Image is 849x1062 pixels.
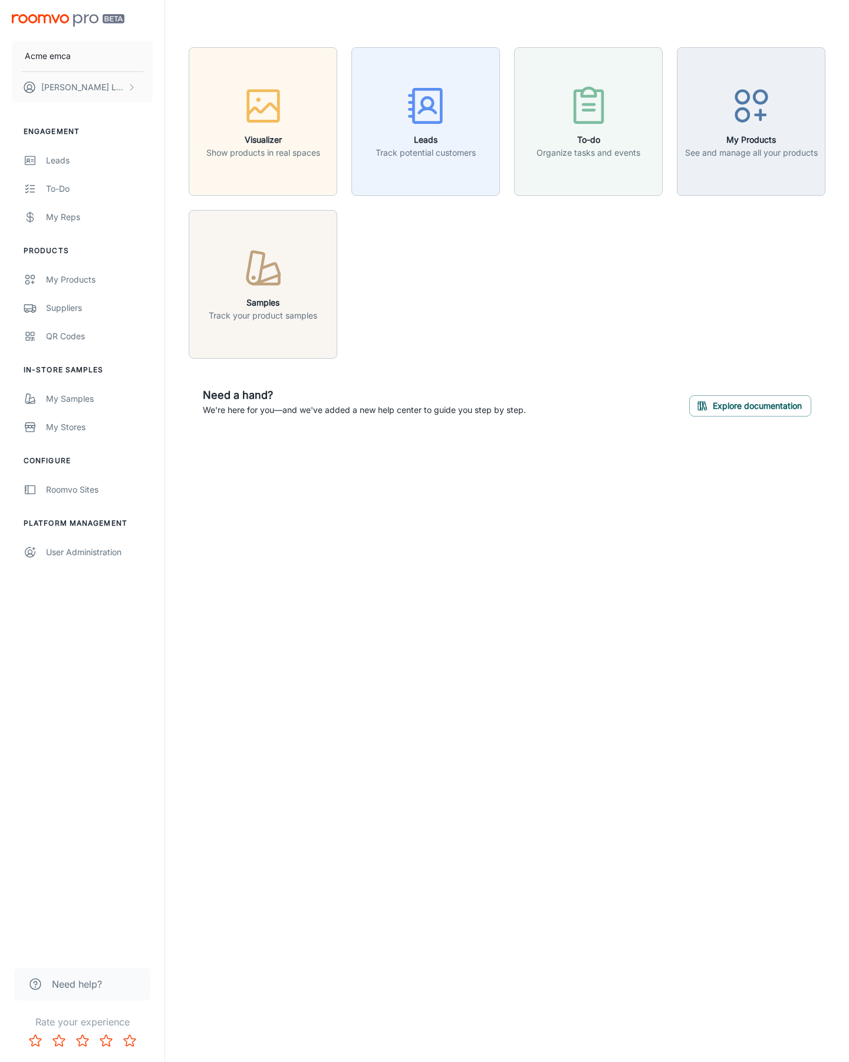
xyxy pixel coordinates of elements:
[46,392,153,405] div: My Samples
[537,146,640,159] p: Organize tasks and events
[689,399,811,411] a: Explore documentation
[209,296,317,309] h6: Samples
[677,47,825,196] button: My ProductsSee and manage all your products
[206,133,320,146] h6: Visualizer
[351,47,500,196] button: LeadsTrack potential customers
[46,330,153,343] div: QR Codes
[685,146,818,159] p: See and manage all your products
[46,211,153,224] div: My Reps
[537,133,640,146] h6: To-do
[41,81,124,94] p: [PERSON_NAME] Leaptools
[376,133,476,146] h6: Leads
[46,301,153,314] div: Suppliers
[351,114,500,126] a: LeadsTrack potential customers
[189,210,337,359] button: SamplesTrack your product samples
[209,309,317,322] p: Track your product samples
[685,133,818,146] h6: My Products
[12,41,153,71] button: Acme emca
[376,146,476,159] p: Track potential customers
[189,277,337,289] a: SamplesTrack your product samples
[12,72,153,103] button: [PERSON_NAME] Leaptools
[46,182,153,195] div: To-do
[46,421,153,434] div: My Stores
[677,114,825,126] a: My ProductsSee and manage all your products
[46,273,153,286] div: My Products
[206,146,320,159] p: Show products in real spaces
[189,47,337,196] button: VisualizerShow products in real spaces
[514,114,663,126] a: To-doOrganize tasks and events
[12,14,124,27] img: Roomvo PRO Beta
[689,395,811,417] button: Explore documentation
[203,404,526,417] p: We're here for you—and we've added a new help center to guide you step by step.
[514,47,663,196] button: To-doOrganize tasks and events
[25,50,71,63] p: Acme emca
[46,154,153,167] div: Leads
[203,387,526,404] h6: Need a hand?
